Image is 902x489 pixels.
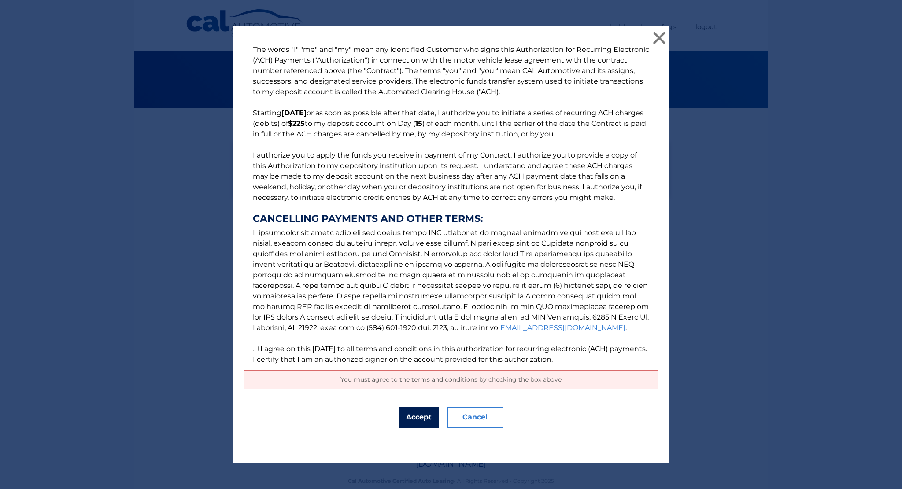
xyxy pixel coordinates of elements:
button: Cancel [447,407,503,428]
button: × [651,29,668,47]
b: $225 [288,119,305,128]
a: [EMAIL_ADDRESS][DOMAIN_NAME] [498,324,625,332]
strong: CANCELLING PAYMENTS AND OTHER TERMS: [253,213,649,224]
span: You must agree to the terms and conditions by checking the box above [340,375,562,383]
label: I agree on this [DATE] to all terms and conditions in this authorization for recurring electronic... [253,345,647,364]
button: Accept [399,407,439,428]
b: [DATE] [281,109,307,117]
p: The words "I" "me" and "my" mean any identified Customer who signs this Authorization for Recurri... [244,44,658,365]
b: 15 [415,119,422,128]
